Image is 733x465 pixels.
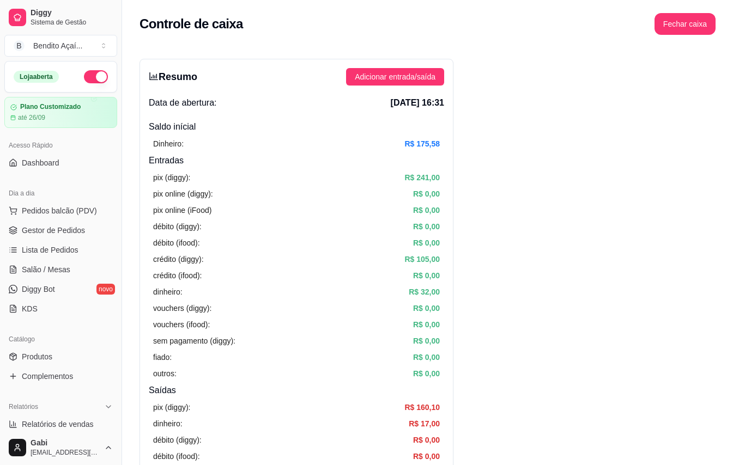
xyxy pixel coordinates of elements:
[355,71,435,83] span: Adicionar entrada/saída
[4,280,117,298] a: Diggy Botnovo
[149,120,444,133] h4: Saldo inícial
[84,70,108,83] button: Alterar Status
[4,300,117,317] a: KDS
[153,319,210,331] article: vouchers (ifood):
[153,270,202,282] article: crédito (ifood):
[391,96,444,109] span: [DATE] 16:31
[413,351,440,363] article: R$ 0,00
[18,113,45,122] article: até 26/09
[413,368,440,380] article: R$ 0,00
[153,434,202,446] article: débito (diggy):
[22,225,85,236] span: Gestor de Pedidos
[22,303,38,314] span: KDS
[153,188,213,200] article: pix online (diggy):
[153,237,200,249] article: débito (ifood):
[4,4,117,30] a: DiggySistema de Gestão
[404,253,440,265] article: R$ 105,00
[409,286,440,298] article: R$ 32,00
[31,8,113,18] span: Diggy
[413,188,440,200] article: R$ 0,00
[153,302,211,314] article: vouchers (diggy):
[153,221,202,233] article: débito (diggy):
[153,253,204,265] article: crédito (diggy):
[153,138,184,150] article: Dinheiro:
[153,335,235,347] article: sem pagamento (diggy):
[149,154,444,167] h4: Entradas
[4,348,117,365] a: Produtos
[4,137,117,154] div: Acesso Rápido
[4,241,117,259] a: Lista de Pedidos
[9,402,38,411] span: Relatórios
[153,401,190,413] article: pix (diggy):
[413,237,440,249] article: R$ 0,00
[149,69,197,84] h3: Resumo
[22,351,52,362] span: Produtos
[31,18,113,27] span: Sistema de Gestão
[346,68,444,85] button: Adicionar entrada/saída
[413,302,440,314] article: R$ 0,00
[149,71,159,81] span: bar-chart
[149,384,444,397] h4: Saídas
[31,448,100,457] span: [EMAIL_ADDRESS][DOMAIN_NAME]
[22,419,94,430] span: Relatórios de vendas
[153,450,200,462] article: débito (ifood):
[413,450,440,462] article: R$ 0,00
[4,435,117,461] button: Gabi[EMAIL_ADDRESS][DOMAIN_NAME]
[404,401,440,413] article: R$ 160,10
[4,331,117,348] div: Catálogo
[4,261,117,278] a: Salão / Mesas
[140,15,243,33] h2: Controle de caixa
[14,40,25,51] span: B
[4,185,117,202] div: Dia a dia
[153,418,183,430] article: dinheiro:
[4,154,117,172] a: Dashboard
[22,371,73,382] span: Complementos
[22,205,97,216] span: Pedidos balcão (PDV)
[33,40,82,51] div: Bendito Açaí ...
[404,172,440,183] article: R$ 241,00
[14,71,59,83] div: Loja aberta
[655,13,716,35] button: Fechar caixa
[153,286,183,298] article: dinheiro:
[153,204,211,216] article: pix online (iFood)
[4,222,117,239] a: Gestor de Pedidos
[413,221,440,233] article: R$ 0,00
[22,284,55,295] span: Diggy Bot
[413,270,440,282] article: R$ 0,00
[4,35,117,57] button: Select a team
[4,368,117,385] a: Complementos
[20,103,81,111] article: Plano Customizado
[153,351,172,363] article: fiado:
[413,434,440,446] article: R$ 0,00
[404,138,440,150] article: R$ 175,58
[149,96,217,109] span: Data de abertura:
[153,172,190,183] article: pix (diggy):
[22,157,59,168] span: Dashboard
[22,244,78,255] span: Lista de Pedidos
[153,368,177,380] article: outros:
[4,97,117,128] a: Plano Customizadoaté 26/09
[413,335,440,347] article: R$ 0,00
[31,438,100,448] span: Gabi
[409,418,440,430] article: R$ 17,00
[4,202,117,219] button: Pedidos balcão (PDV)
[413,204,440,216] article: R$ 0,00
[4,415,117,433] a: Relatórios de vendas
[413,319,440,331] article: R$ 0,00
[22,264,70,275] span: Salão / Mesas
